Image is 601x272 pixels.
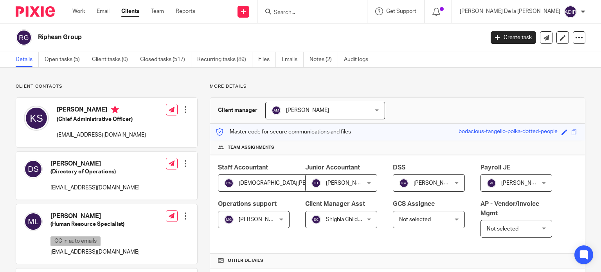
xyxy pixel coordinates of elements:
[480,201,539,216] span: AP - Vendor/Invoice Mgmt
[16,6,55,17] img: Pixie
[386,9,416,14] span: Get Support
[344,52,374,67] a: Audit logs
[487,178,496,188] img: svg%3E
[258,52,276,67] a: Files
[487,226,518,232] span: Not selected
[239,217,282,222] span: [PERSON_NAME]
[111,106,119,113] i: Primary
[216,128,351,136] p: Master code for secure communications and files
[50,220,140,228] h5: (Human Resource Specialist)
[393,164,405,171] span: DSS
[399,178,408,188] img: svg%3E
[45,52,86,67] a: Open tasks (5)
[460,7,560,15] p: [PERSON_NAME] De la [PERSON_NAME]
[50,248,140,256] p: [EMAIL_ADDRESS][DOMAIN_NAME]
[305,201,365,207] span: Client Manager Asst
[57,131,146,139] p: [EMAIL_ADDRESS][DOMAIN_NAME]
[480,164,511,171] span: Payroll JE
[16,52,39,67] a: Details
[326,180,369,186] span: [PERSON_NAME]
[50,236,101,246] p: CC in auto emails
[218,201,277,207] span: Operations support
[97,7,110,15] a: Email
[16,29,32,46] img: svg%3E
[564,5,577,18] img: svg%3E
[197,52,252,67] a: Recurring tasks (89)
[393,201,435,207] span: GCS Assignee
[57,115,146,123] h5: (Chief Administrative Officer)
[224,178,234,188] img: svg%3E
[50,184,140,192] p: [EMAIL_ADDRESS][DOMAIN_NAME]
[72,7,85,15] a: Work
[228,258,263,264] span: Other details
[140,52,191,67] a: Closed tasks (517)
[50,160,140,168] h4: [PERSON_NAME]
[459,128,558,137] div: bodacious-tangello-polka-dotted-people
[218,106,257,114] h3: Client manager
[491,31,536,44] a: Create task
[305,164,360,171] span: Junior Accountant
[24,106,49,131] img: svg%3E
[309,52,338,67] a: Notes (2)
[176,7,195,15] a: Reports
[16,83,198,90] p: Client contacts
[239,180,340,186] span: [DEMOGRAPHIC_DATA][PERSON_NAME]
[151,7,164,15] a: Team
[399,217,431,222] span: Not selected
[92,52,134,67] a: Client tasks (0)
[50,168,140,176] h5: (Directory of Operations)
[286,108,329,113] span: [PERSON_NAME]
[272,106,281,115] img: svg%3E
[210,83,585,90] p: More details
[228,144,274,151] span: Team assignments
[24,212,43,231] img: svg%3E
[218,164,268,171] span: Staff Accountant
[224,215,234,224] img: svg%3E
[414,180,457,186] span: [PERSON_NAME]
[121,7,139,15] a: Clients
[282,52,304,67] a: Emails
[57,106,146,115] h4: [PERSON_NAME]
[326,217,365,222] span: Shighla Childers
[50,212,140,220] h4: [PERSON_NAME]
[273,9,344,16] input: Search
[38,33,391,41] h2: Riphean Group
[24,160,43,178] img: svg%3E
[311,215,321,224] img: svg%3E
[501,180,544,186] span: [PERSON_NAME]
[311,178,321,188] img: svg%3E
